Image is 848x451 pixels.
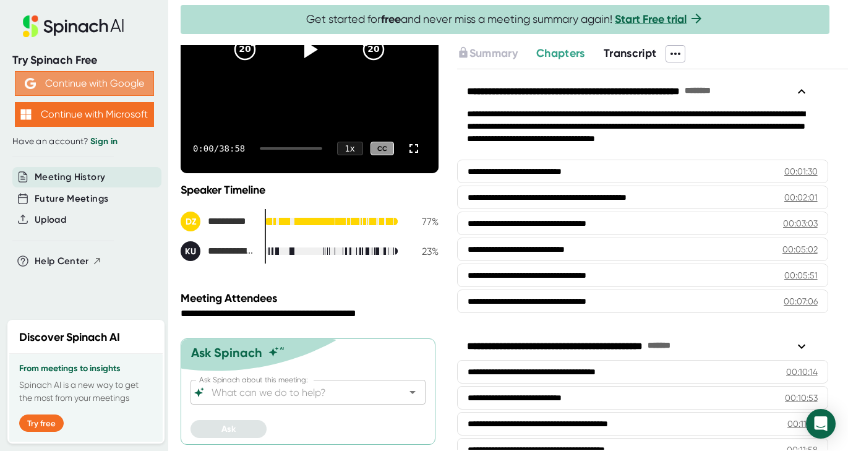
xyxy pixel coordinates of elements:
div: Meeting Attendees [181,291,442,305]
span: Chapters [536,46,585,60]
div: 00:10:53 [785,392,818,404]
div: 00:05:02 [782,243,818,256]
div: Have an account? [12,136,156,147]
h3: From meetings to insights [19,364,153,374]
a: Sign in [90,136,118,147]
div: Speaker Timeline [181,183,439,197]
div: 0:00 / 38:58 [193,144,245,153]
div: KU [181,241,200,261]
button: Chapters [536,45,585,62]
span: Summary [469,46,518,60]
a: Start Free trial [615,12,687,26]
div: Damon Zhen [181,212,255,231]
span: Get started for and never miss a meeting summary again! [306,12,704,27]
span: Help Center [35,254,89,268]
div: CC [370,142,394,156]
button: Meeting History [35,170,105,184]
div: 00:05:51 [784,269,818,281]
div: DZ [181,212,200,231]
button: Ask [191,420,267,438]
div: 00:11:43 [787,418,818,430]
button: Transcript [604,45,657,62]
div: Upgrade to access [457,45,536,62]
div: Open Intercom Messenger [806,409,836,439]
button: Continue with Microsoft [15,102,154,127]
div: Try Spinach Free [12,53,156,67]
div: 00:07:06 [784,295,818,307]
button: Continue with Google [15,71,154,96]
div: 77 % [408,216,439,228]
p: Spinach AI is a new way to get the most from your meetings [19,379,153,405]
div: Ask Spinach [191,345,262,360]
img: Aehbyd4JwY73AAAAAElFTkSuQmCC [25,78,36,89]
span: Transcript [604,46,657,60]
button: Open [404,384,421,401]
div: 00:02:01 [784,191,818,204]
div: 1 x [337,142,363,155]
input: What can we do to help? [209,384,385,401]
div: 00:01:30 [784,165,818,178]
b: free [381,12,401,26]
button: Help Center [35,254,102,268]
button: Try free [19,414,64,432]
div: 23 % [408,246,439,257]
button: Future Meetings [35,192,108,206]
div: 00:03:03 [783,217,818,230]
button: Summary [457,45,518,62]
span: Ask [221,424,236,434]
h2: Discover Spinach AI [19,329,120,346]
button: Upload [35,213,66,227]
div: 00:10:14 [786,366,818,378]
div: Kim 949.295.5125 San Antonio TX USA [181,241,255,261]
